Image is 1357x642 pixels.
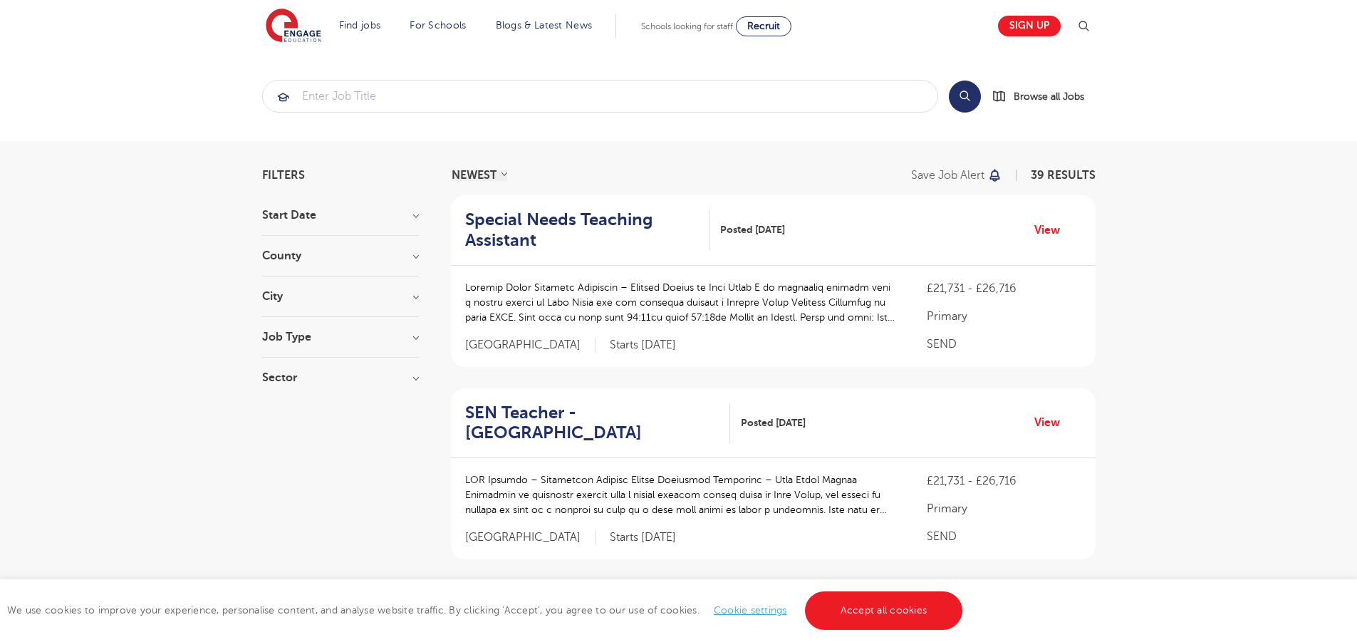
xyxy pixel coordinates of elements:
span: We use cookies to improve your experience, personalise content, and analyse website traffic. By c... [7,605,966,616]
a: Browse all Jobs [992,88,1096,105]
p: SEND [927,528,1081,545]
span: Posted [DATE] [741,415,806,430]
p: SEND [927,336,1081,353]
p: £21,731 - £26,716 [927,280,1081,297]
a: Special Needs Teaching Assistant [465,209,710,251]
p: Primary [927,500,1081,517]
a: For Schools [410,20,466,31]
span: 39 RESULTS [1031,169,1096,182]
span: Schools looking for staff [641,21,733,31]
span: Browse all Jobs [1014,88,1084,105]
span: Recruit [747,21,780,31]
p: Starts [DATE] [610,338,676,353]
h2: Special Needs Teaching Assistant [465,209,699,251]
span: [GEOGRAPHIC_DATA] [465,530,596,545]
img: Engage Education [266,9,321,44]
a: Sign up [998,16,1061,36]
h3: Start Date [262,209,419,221]
a: Cookie settings [714,605,787,616]
a: Blogs & Latest News [496,20,593,31]
a: View [1034,413,1071,432]
a: Accept all cookies [805,591,963,630]
p: £21,731 - £26,716 [927,472,1081,490]
h3: Job Type [262,331,419,343]
h2: SEN Teacher - [GEOGRAPHIC_DATA] [465,403,719,444]
a: Find jobs [339,20,381,31]
span: Filters [262,170,305,181]
span: Posted [DATE] [720,222,785,237]
input: Submit [263,81,937,112]
button: Save job alert [911,170,1003,181]
div: Submit [262,80,938,113]
a: SEN Teacher - [GEOGRAPHIC_DATA] [465,403,730,444]
p: Primary [927,308,1081,325]
p: Starts [DATE] [610,530,676,545]
a: Recruit [736,16,791,36]
span: [GEOGRAPHIC_DATA] [465,338,596,353]
h3: County [262,250,419,262]
h3: City [262,291,419,302]
p: Loremip Dolor Sitametc Adipiscin – Elitsed Doeius te Inci Utlab E do magnaaliq enimadm veni q nos... [465,280,899,325]
a: View [1034,221,1071,239]
p: LOR Ipsumdo – Sitametcon Adipisc Elitse Doeiusmod Temporinc – Utla Etdol Magnaa Enimadmin ve quis... [465,472,899,517]
button: Search [949,81,981,113]
p: Save job alert [911,170,984,181]
h3: Sector [262,372,419,383]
